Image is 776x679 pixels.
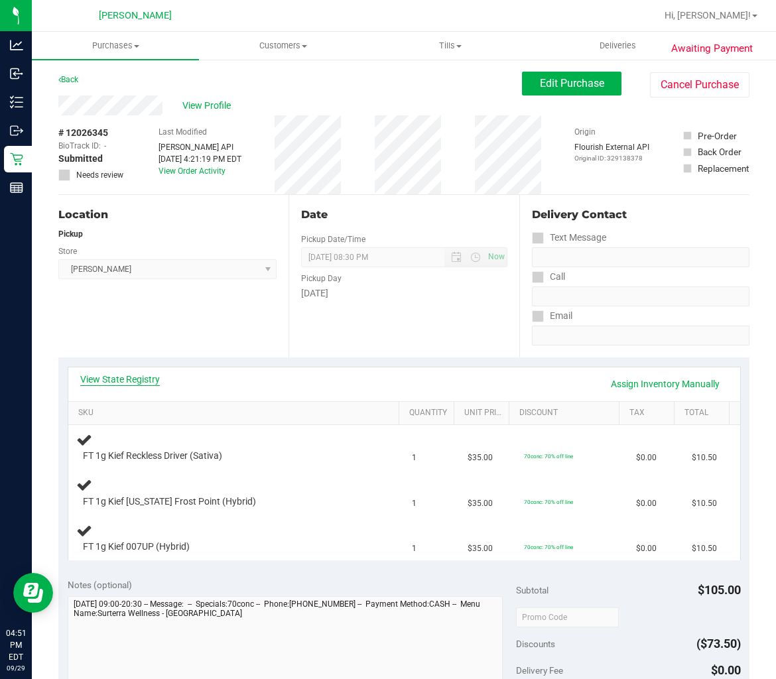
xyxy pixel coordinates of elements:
inline-svg: Outbound [10,124,23,137]
label: Store [58,245,77,257]
span: $0.00 [711,663,741,677]
a: Unit Price [464,408,503,418]
div: Date [301,207,507,223]
span: $0.00 [636,497,657,510]
label: Text Message [532,228,606,247]
span: $10.50 [692,497,717,510]
a: Tax [629,408,669,418]
span: Deliveries [582,40,654,52]
label: Last Modified [159,126,207,138]
inline-svg: Analytics [10,38,23,52]
div: [DATE] 4:21:19 PM EDT [159,153,241,165]
span: Discounts [516,632,555,656]
span: $10.50 [692,452,717,464]
span: View Profile [182,99,235,113]
inline-svg: Inbound [10,67,23,80]
a: Deliveries [534,32,701,60]
a: View State Registry [80,373,160,386]
label: Email [532,306,572,326]
span: # 12026345 [58,126,108,140]
span: FT 1g Kief Reckless Driver (Sativa) [83,450,222,462]
a: Total [684,408,724,418]
span: Submitted [58,152,103,166]
inline-svg: Retail [10,153,23,166]
span: $35.00 [468,497,493,510]
label: Pickup Date/Time [301,233,365,245]
strong: Pickup [58,229,83,239]
div: [PERSON_NAME] API [159,141,241,153]
a: Tills [367,32,534,60]
span: Purchases [32,40,199,52]
a: Back [58,75,78,84]
inline-svg: Reports [10,181,23,194]
a: Customers [199,32,366,60]
span: $0.00 [636,452,657,464]
span: FT 1g Kief [US_STATE] Frost Point (Hybrid) [83,495,256,508]
a: Assign Inventory Manually [602,373,728,395]
p: 04:51 PM EDT [6,627,26,663]
span: Tills [367,40,533,52]
span: $35.00 [468,542,493,555]
inline-svg: Inventory [10,95,23,109]
span: $10.50 [692,542,717,555]
label: Pickup Day [301,273,342,284]
span: 1 [412,497,417,510]
span: Notes (optional) [68,580,132,590]
a: Purchases [32,32,199,60]
span: Edit Purchase [540,77,604,90]
a: SKU [78,408,393,418]
button: Edit Purchase [522,72,621,95]
span: Customers [200,40,365,52]
span: $0.00 [636,542,657,555]
span: ($73.50) [696,637,741,650]
div: Back Order [698,145,742,158]
input: Promo Code [516,607,619,627]
iframe: Resource center [13,573,53,613]
span: $35.00 [468,452,493,464]
span: 1 [412,452,417,464]
span: [PERSON_NAME] [99,10,172,21]
span: 70conc: 70% off line [524,544,573,550]
a: Discount [519,408,614,418]
p: 09/29 [6,663,26,673]
span: Subtotal [516,585,549,595]
a: Quantity [409,408,448,418]
span: $105.00 [698,583,741,597]
span: 1 [412,542,417,555]
button: Cancel Purchase [650,72,749,97]
div: Flourish External API [574,141,649,163]
a: View Order Activity [159,166,226,176]
input: Format: (999) 999-9999 [532,286,749,306]
span: BioTrack ID: [58,140,101,152]
div: Location [58,207,277,223]
span: 70conc: 70% off line [524,453,573,460]
div: Replacement [698,162,749,175]
span: FT 1g Kief 007UP (Hybrid) [83,540,190,553]
div: [DATE] [301,286,507,300]
label: Origin [574,126,596,138]
input: Format: (999) 999-9999 [532,247,749,267]
div: Delivery Contact [532,207,749,223]
span: Needs review [76,169,123,181]
span: Awaiting Payment [671,41,753,56]
span: Delivery Fee [516,665,563,676]
div: Pre-Order [698,129,737,143]
span: 70conc: 70% off line [524,499,573,505]
span: Hi, [PERSON_NAME]! [665,10,751,21]
p: Original ID: 329138378 [574,153,649,163]
span: - [104,140,106,152]
label: Call [532,267,565,286]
